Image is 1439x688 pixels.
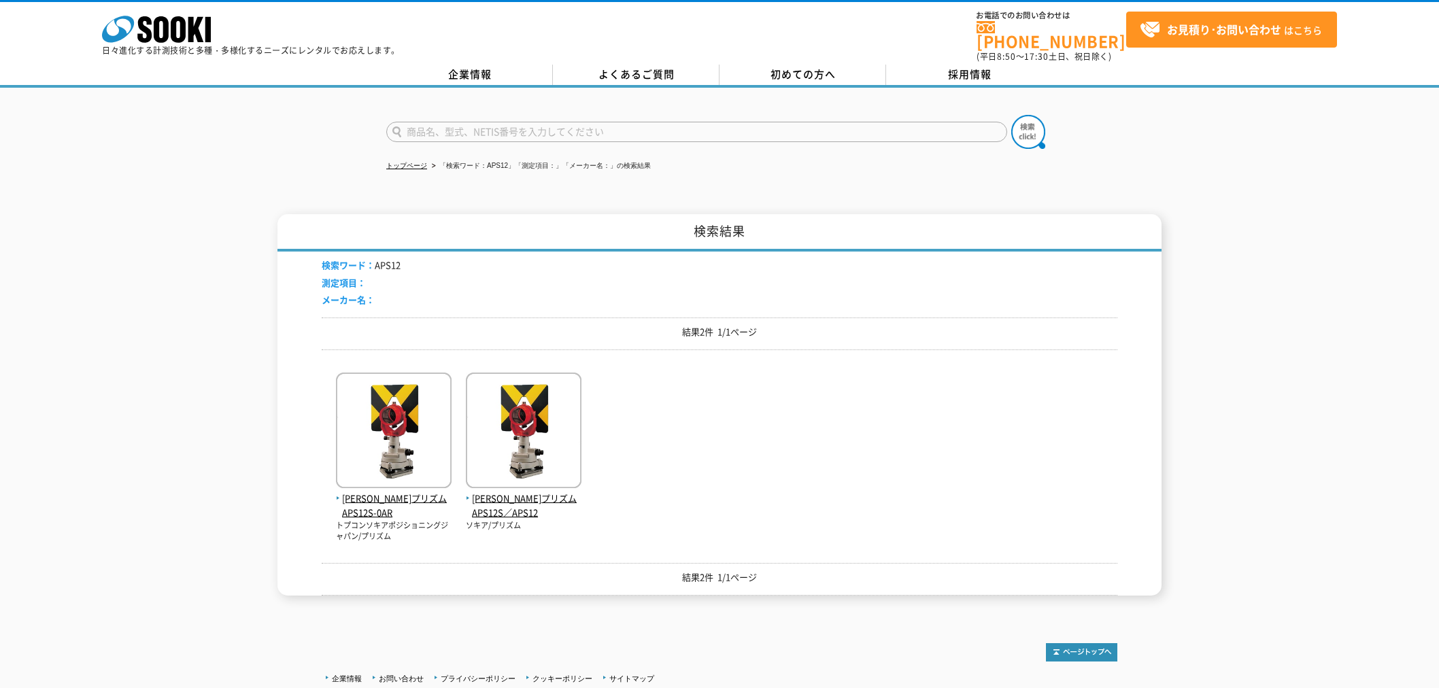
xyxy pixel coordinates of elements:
[102,46,400,54] p: 日々進化する計測技術と多種・多様化するニーズにレンタルでお応えします。
[386,122,1007,142] input: 商品名、型式、NETIS番号を入力してください
[532,674,592,683] a: クッキーポリシー
[771,67,836,82] span: 初めての方へ
[1024,50,1049,63] span: 17:30
[336,373,452,492] img: APS12S-0AR
[466,492,581,520] span: [PERSON_NAME]プリズム APS12S／APS12
[441,674,515,683] a: プライバシーポリシー
[1167,21,1281,37] strong: お見積り･お問い合わせ
[1011,115,1045,149] img: btn_search.png
[1046,643,1117,661] img: トップページへ
[429,159,651,173] li: 「検索ワード：APS12」「測定項目：」「メーカー名：」の検索結果
[322,276,366,289] span: 測定項目：
[466,477,581,519] a: [PERSON_NAME]プリズム APS12S／APS12
[466,520,581,532] p: ソキア/プリズム
[977,50,1111,63] span: (平日 ～ 土日、祝日除く)
[1140,20,1322,40] span: はこちら
[336,477,452,519] a: [PERSON_NAME]プリズム APS12S-0AR
[322,325,1117,339] p: 結果2件 1/1ページ
[997,50,1016,63] span: 8:50
[553,65,719,85] a: よくあるご質問
[386,162,427,169] a: トップページ
[609,674,654,683] a: サイトマップ
[466,373,581,492] img: APS12S／APS12
[322,258,375,271] span: 検索ワード：
[277,214,1162,252] h1: 検索結果
[322,293,375,306] span: メーカー名：
[336,520,452,543] p: トプコンソキアポジショニングジャパン/プリズム
[379,674,424,683] a: お問い合わせ
[322,570,1117,585] p: 結果2件 1/1ページ
[386,65,553,85] a: 企業情報
[977,21,1126,49] a: [PHONE_NUMBER]
[332,674,362,683] a: 企業情報
[719,65,886,85] a: 初めての方へ
[1126,12,1337,48] a: お見積り･お問い合わせはこちら
[886,65,1053,85] a: 採用情報
[336,492,452,520] span: [PERSON_NAME]プリズム APS12S-0AR
[322,258,401,273] li: APS12
[977,12,1126,20] span: お電話でのお問い合わせは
